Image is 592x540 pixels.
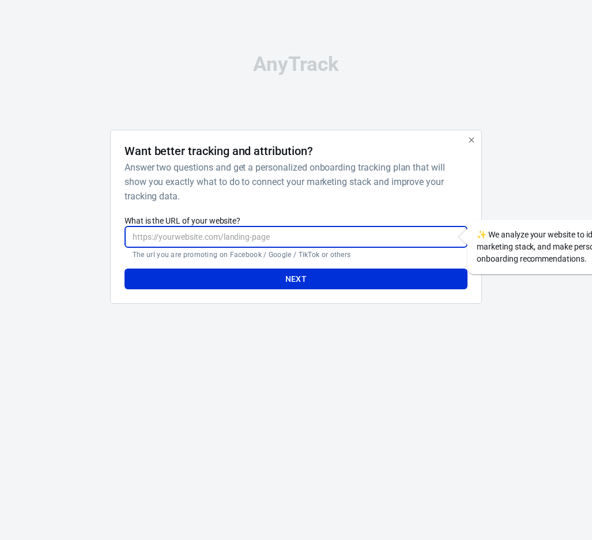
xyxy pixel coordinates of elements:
span: sparkles [477,230,487,239]
button: Next [125,269,467,290]
div: AnyTrack [8,54,585,74]
h6: Answer two questions and get a personalized onboarding tracking plan that will show you exactly w... [125,160,463,203]
label: What is the URL of your website? [125,215,467,226]
h4: Want better tracking and attribution? [125,144,313,158]
p: The url you are promoting on Facebook / Google / TikTok or others [133,250,459,259]
input: https://yourwebsite.com/landing-page [125,226,467,248]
